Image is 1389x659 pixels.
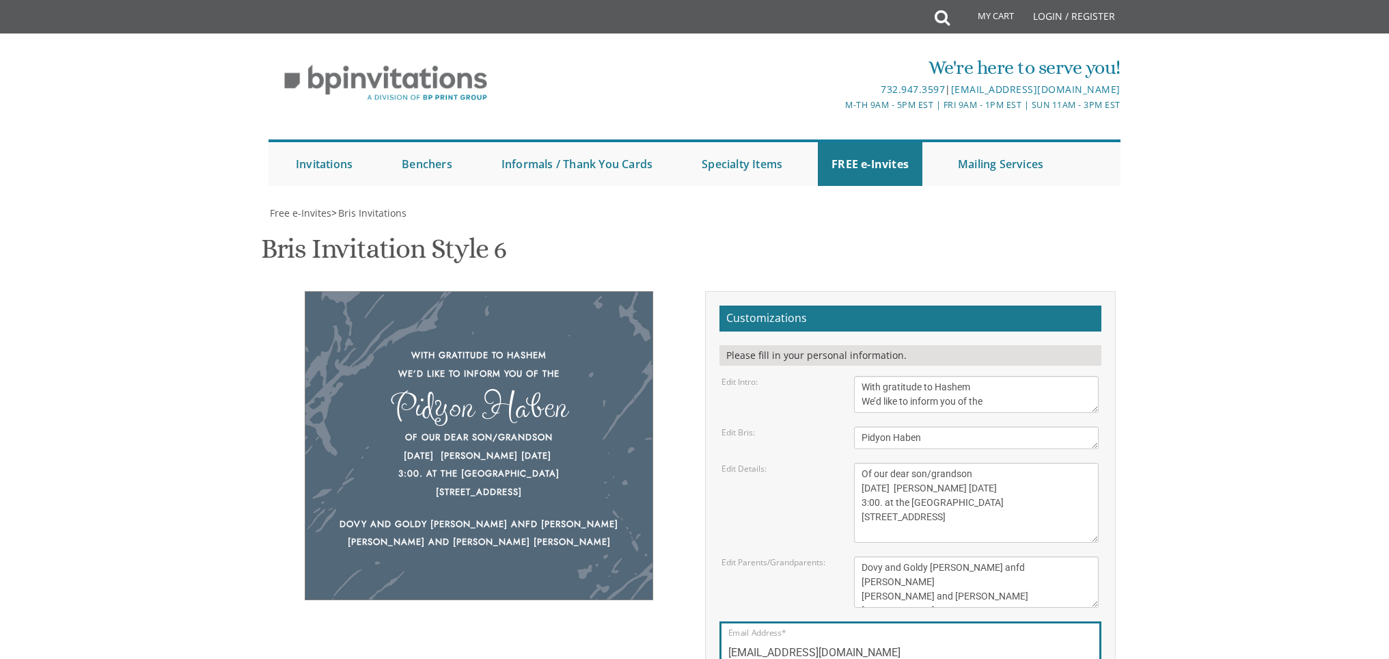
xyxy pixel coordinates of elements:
[854,463,1099,543] textarea: Of our dear son/grandson This Shabbos, Parshas Bo at our home [STREET_ADDRESS][PERSON_NAME]
[818,142,922,186] a: FREE e-Invites
[553,98,1120,112] div: M-Th 9am - 5pm EST | Fri 9am - 1pm EST | Sun 11am - 3pm EST
[951,83,1120,96] a: [EMAIL_ADDRESS][DOMAIN_NAME]
[270,206,331,219] span: Free e-Invites
[488,142,666,186] a: Informals / Thank You Cards
[728,627,786,638] label: Email Address*
[1332,604,1375,645] iframe: chat widget
[553,54,1120,81] div: We're here to serve you!
[331,206,407,219] span: >
[881,83,945,96] a: 732.947.3597
[721,427,755,438] label: Edit Bris:
[721,376,758,388] label: Edit Intro:
[338,206,407,219] span: Bris Invitations
[854,427,1099,449] textarea: Bris
[688,142,796,186] a: Specialty Items
[282,142,366,186] a: Invitations
[719,345,1101,366] div: Please fill in your personal information.
[854,376,1099,413] textarea: With gratitude to Hashem We’d like to inform you of the
[337,206,407,219] a: Bris Invitations
[333,429,625,502] div: Of our dear son/grandson [DATE] [PERSON_NAME] [DATE] 3:00. at the [GEOGRAPHIC_DATA] [STREET_ADDRESS]
[553,81,1120,98] div: |
[719,306,1101,332] h2: Customizations
[721,463,767,474] label: Edit Details:
[721,556,825,568] label: Edit Parents/Grandparents:
[333,396,625,415] div: Pidyon Haben
[333,347,625,383] div: With gratitude to Hashem We’d like to inform you of the
[261,234,506,274] h1: Bris Invitation Style 6
[269,55,503,111] img: BP Invitation Loft
[948,1,1023,36] a: My Cart
[269,206,331,219] a: Free e-Invites
[333,515,625,552] div: Dovy and Goldy [PERSON_NAME] anfd [PERSON_NAME] [PERSON_NAME] and [PERSON_NAME] [PERSON_NAME]
[854,556,1099,608] textarea: [PERSON_NAME] and [PERSON_NAME] [PERSON_NAME] and [PERSON_NAME] [PERSON_NAME] and [PERSON_NAME]
[388,142,466,186] a: Benchers
[944,142,1057,186] a: Mailing Services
